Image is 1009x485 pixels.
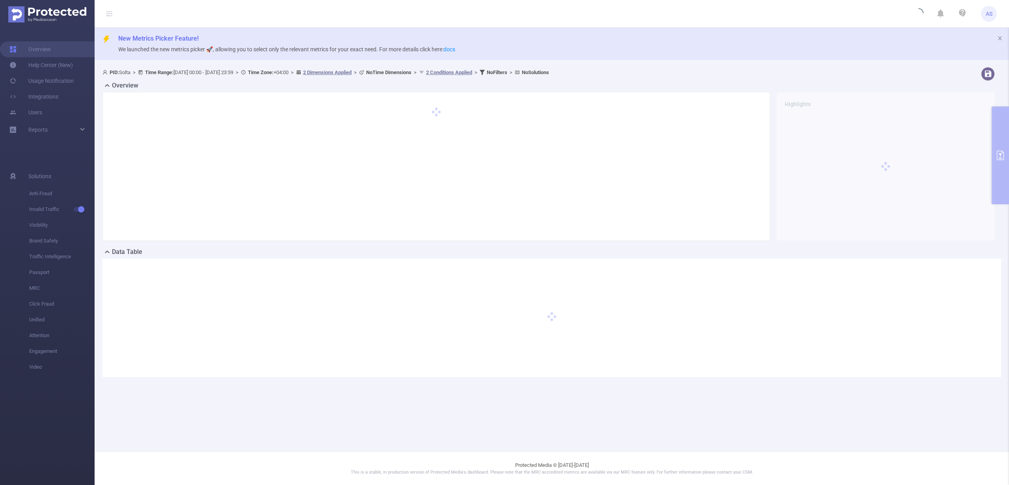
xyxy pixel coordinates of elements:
[443,46,455,52] a: docs
[118,35,199,42] span: New Metrics Picker Feature!
[9,41,51,57] a: Overview
[303,69,352,75] u: 2 Dimensions Applied
[997,35,1003,41] i: icon: close
[102,69,549,75] span: Solta [DATE] 00:00 - [DATE] 23:59 +04:00
[110,69,119,75] b: PID:
[248,69,274,75] b: Time Zone:
[29,343,95,359] span: Engagement
[9,104,42,120] a: Users
[997,34,1003,43] button: icon: close
[112,247,142,257] h2: Data Table
[28,122,48,138] a: Reports
[28,127,48,133] span: Reports
[487,69,507,75] b: No Filters
[29,296,95,312] span: Click Fraud
[507,69,515,75] span: >
[352,69,359,75] span: >
[9,73,74,89] a: Usage Notification
[8,6,86,22] img: Protected Media
[366,69,411,75] b: No Time Dimensions
[233,69,241,75] span: >
[118,46,455,52] span: We launched the new metrics picker 🚀, allowing you to select only the relevant metrics for your e...
[29,328,95,343] span: Attention
[9,89,58,104] a: Integrations
[986,6,992,22] span: AS
[29,265,95,280] span: Passport
[29,249,95,265] span: Traffic Intelligence
[145,69,173,75] b: Time Range:
[29,312,95,328] span: Unified
[426,69,472,75] u: 2 Conditions Applied
[114,469,989,476] p: This is a stable, in production version of Protected Media's dashboard. Please note that the MRC ...
[29,280,95,296] span: MRC
[28,168,51,184] span: Solutions
[29,233,95,249] span: Brand Safety
[29,201,95,217] span: Invalid Traffic
[95,451,1009,485] footer: Protected Media © [DATE]-[DATE]
[102,70,110,75] i: icon: user
[472,69,480,75] span: >
[102,35,110,43] i: icon: thunderbolt
[522,69,549,75] b: No Solutions
[914,8,923,19] i: icon: loading
[289,69,296,75] span: >
[29,217,95,233] span: Visibility
[9,57,73,73] a: Help Center (New)
[29,186,95,201] span: Anti-Fraud
[112,81,138,90] h2: Overview
[130,69,138,75] span: >
[411,69,419,75] span: >
[29,359,95,375] span: Video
